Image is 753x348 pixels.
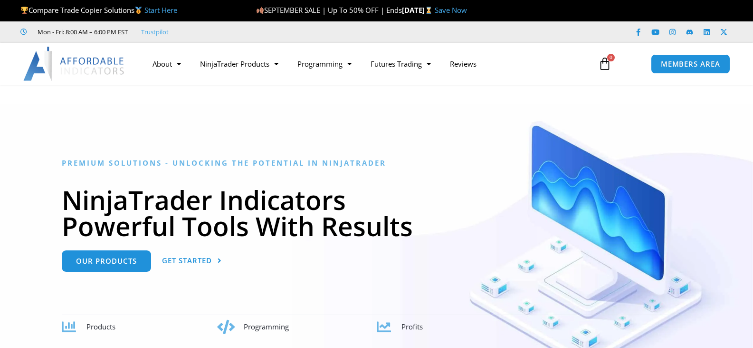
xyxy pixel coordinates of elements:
span: Profits [401,322,423,331]
a: Programming [288,53,361,75]
span: MEMBERS AREA [661,60,720,68]
nav: Menu [143,53,587,75]
a: Save Now [435,5,467,15]
span: Mon - Fri: 8:00 AM – 6:00 PM EST [35,26,128,38]
span: Our Products [76,258,137,265]
strong: [DATE] [402,5,435,15]
img: 🍂 [257,7,264,14]
span: 0 [607,54,615,61]
a: 0 [584,50,626,78]
h6: Premium Solutions - Unlocking the Potential in NinjaTrader [62,159,691,168]
span: Programming [244,322,289,331]
img: 🥇 [135,7,142,14]
a: Reviews [440,53,486,75]
img: ⌛ [425,7,432,14]
a: About [143,53,191,75]
a: Futures Trading [361,53,440,75]
a: Start Here [144,5,177,15]
span: Compare Trade Copier Solutions [20,5,177,15]
span: SEPTEMBER SALE | Up To 50% OFF | Ends [256,5,402,15]
span: Products [86,322,115,331]
a: NinjaTrader Products [191,53,288,75]
h1: NinjaTrader Indicators Powerful Tools With Results [62,187,691,239]
a: MEMBERS AREA [651,54,730,74]
a: Trustpilot [141,26,169,38]
img: LogoAI [23,47,125,81]
span: Get Started [162,257,212,264]
a: Get Started [162,250,222,272]
a: Our Products [62,250,151,272]
img: 🏆 [21,7,28,14]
